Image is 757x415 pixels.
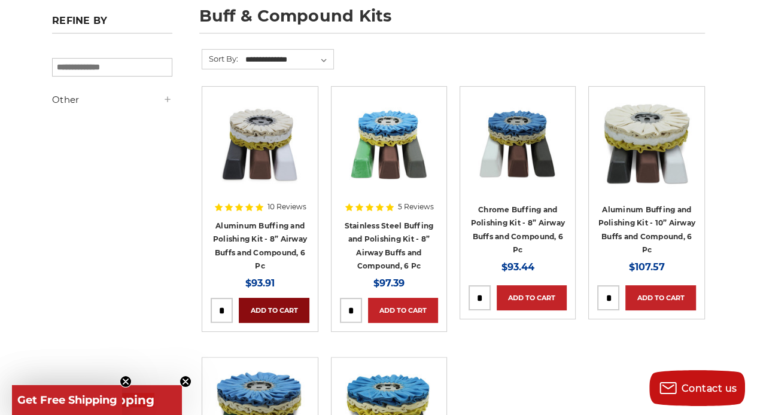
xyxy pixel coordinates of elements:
button: Contact us [649,370,745,406]
span: $107.57 [629,261,665,273]
h5: Refine by [52,15,172,33]
span: $93.44 [501,261,534,273]
button: Close teaser [120,376,132,387]
a: Aluminum Buffing and Polishing Kit - 10” Airway Buffs and Compound, 6 Pc [598,205,695,255]
img: 8 inch airway buffing wheel and compound kit for stainless steel [341,95,437,191]
a: 8 inch airway buffing wheel and compound kit for chrome [469,95,567,193]
span: Get Free Shipping [17,393,117,407]
h1: buff & compound kits [199,8,705,33]
img: 8 inch airway buffing wheel and compound kit for aluminum [212,95,308,191]
a: 8 inch airway buffing wheel and compound kit for stainless steel [340,95,438,193]
a: Add to Cart [239,298,309,323]
a: Add to Cart [368,298,438,323]
img: 10 inch airway buff and polishing compound kit for aluminum [599,95,695,191]
span: $97.39 [373,277,405,289]
div: Get Free ShippingClose teaser [12,385,122,415]
span: 5 Reviews [398,203,434,210]
a: Aluminum Buffing and Polishing Kit - 8” Airway Buffs and Compound, 6 Pc [213,221,307,271]
button: Close teaser [180,376,191,387]
a: Stainless Steel Buffing and Polishing Kit - 8” Airway Buffs and Compound, 6 Pc [344,221,433,271]
select: Sort By: [244,51,333,69]
span: $93.91 [245,277,275,289]
img: 8 inch airway buffing wheel and compound kit for chrome [470,95,566,191]
h5: Other [52,93,172,107]
a: 10 inch airway buff and polishing compound kit for aluminum [597,95,695,193]
div: Get Free ShippingClose teaser [12,385,182,415]
a: Chrome Buffing and Polishing Kit - 8” Airway Buffs and Compound, 6 Pc [471,205,565,255]
a: 8 inch airway buffing wheel and compound kit for aluminum [211,95,309,193]
a: Add to Cart [497,285,567,310]
span: 10 Reviews [267,203,306,210]
a: Add to Cart [625,285,695,310]
span: Contact us [682,383,737,394]
label: Sort By: [202,50,238,68]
